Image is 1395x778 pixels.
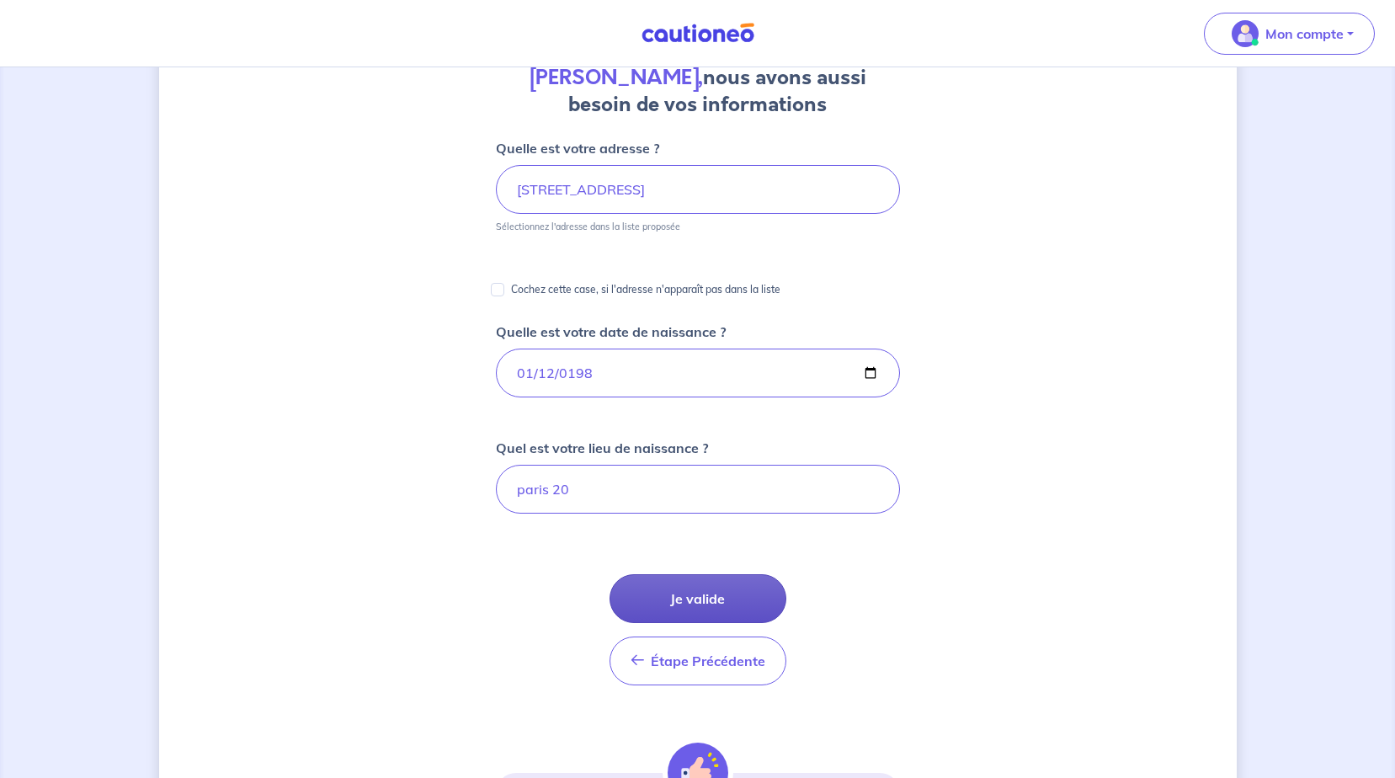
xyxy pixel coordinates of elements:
span: Étape Précédente [651,653,765,669]
p: Quel est votre lieu de naissance ? [496,438,708,458]
input: 01/01/1980 [496,349,900,397]
img: Cautioneo [635,23,761,44]
button: Je valide [610,574,786,623]
p: Cochez cette case, si l'adresse n'apparaît pas dans la liste [511,280,780,300]
button: Étape Précédente [610,637,786,685]
input: Paris [496,465,900,514]
h4: nous avons aussi besoin de vos informations [496,64,900,118]
img: illu_account_valid_menu.svg [1232,20,1259,47]
strong: [PERSON_NAME], [530,63,703,92]
p: Quelle est votre date de naissance ? [496,322,726,342]
input: 11 rue de la liberté 75000 Paris [496,165,900,214]
p: Sélectionnez l'adresse dans la liste proposée [496,221,680,232]
p: Quelle est votre adresse ? [496,138,659,158]
button: illu_account_valid_menu.svgMon compte [1204,13,1375,55]
p: Mon compte [1265,24,1344,44]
